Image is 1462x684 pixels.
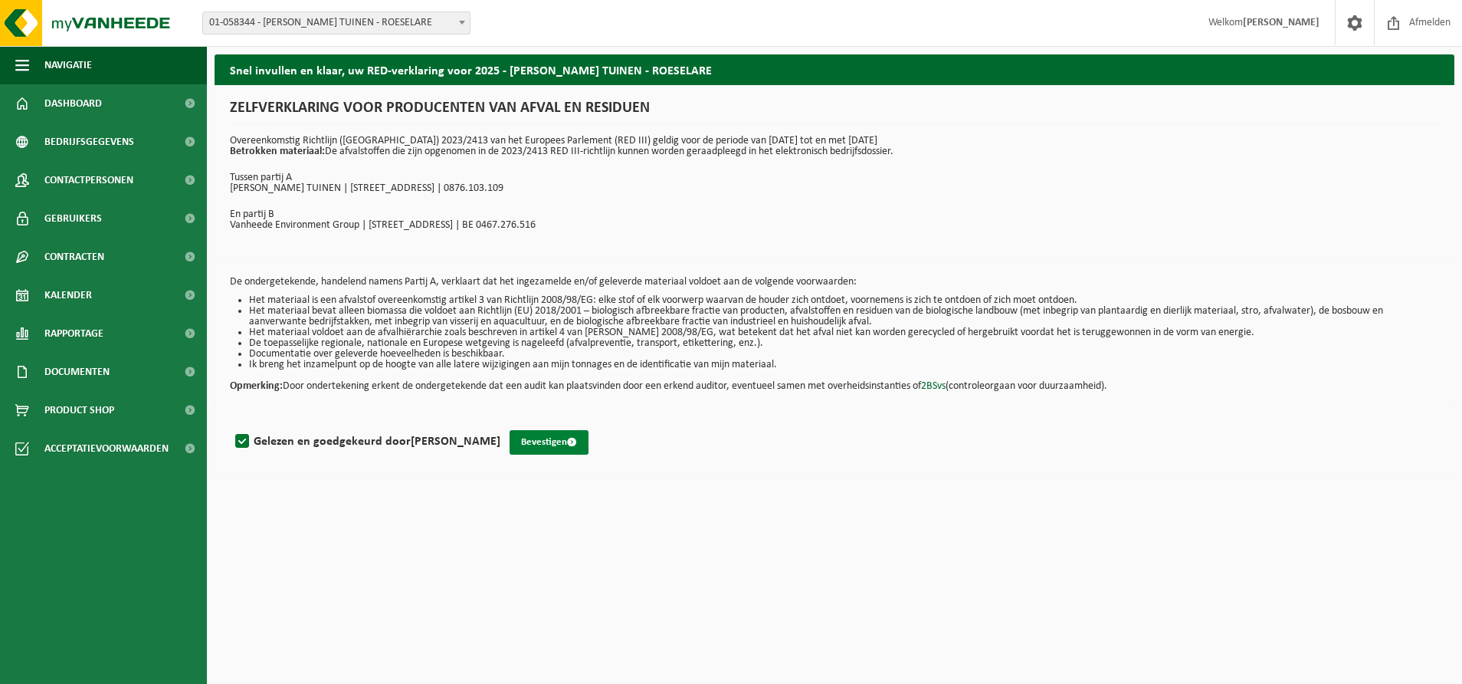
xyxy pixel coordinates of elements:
[44,391,114,429] span: Product Shop
[249,295,1439,306] li: Het materiaal is een afvalstof overeenkomstig artikel 3 van Richtlijn 2008/98/EG: elke stof of el...
[230,100,1439,124] h1: ZELFVERKLARING VOOR PRODUCENTEN VAN AFVAL EN RESIDUEN
[249,306,1439,327] li: Het materiaal bevat alleen biomassa die voldoet aan Richtlijn (EU) 2018/2001 – biologisch afbreek...
[230,146,325,157] strong: Betrokken materiaal:
[202,12,470,35] span: 01-058344 - VANDECASTEELE BIRGER TUINEN - ROESELARE
[44,353,110,391] span: Documenten
[411,436,500,448] strong: [PERSON_NAME]
[44,238,104,276] span: Contracten
[249,327,1439,338] li: Het materiaal voldoet aan de afvalhiërarchie zoals beschreven in artikel 4 van [PERSON_NAME] 2008...
[230,380,283,392] strong: Opmerking:
[230,220,1439,231] p: Vanheede Environment Group | [STREET_ADDRESS] | BE 0467.276.516
[203,12,470,34] span: 01-058344 - VANDECASTEELE BIRGER TUINEN - ROESELARE
[44,314,103,353] span: Rapportage
[230,209,1439,220] p: En partij B
[230,173,1439,183] p: Tussen partij A
[230,136,1439,157] p: Overeenkomstig Richtlijn ([GEOGRAPHIC_DATA]) 2023/2413 van het Europees Parlement (RED III) geldi...
[44,123,134,161] span: Bedrijfsgegevens
[215,54,1454,84] h2: Snel invullen en klaar, uw RED-verklaring voor 2025 - [PERSON_NAME] TUINEN - ROESELARE
[230,370,1439,392] p: Door ondertekening erkent de ondergetekende dat een audit kan plaatsvinden door een erkend audito...
[230,183,1439,194] p: [PERSON_NAME] TUINEN | [STREET_ADDRESS] | 0876.103.109
[249,360,1439,370] li: Ik breng het inzamelpunt op de hoogte van alle latere wijzigingen aan mijn tonnages en de identif...
[44,161,133,199] span: Contactpersonen
[44,84,102,123] span: Dashboard
[1243,17,1319,28] strong: [PERSON_NAME]
[232,430,500,453] label: Gelezen en goedgekeurd door
[249,338,1439,349] li: De toepasselijke regionale, nationale en Europese wetgeving is nageleefd (afvalpreventie, transpo...
[249,349,1439,360] li: Documentatie over geleverde hoeveelheden is beschikbaar.
[230,277,1439,288] p: De ondergetekende, handelend namens Partij A, verklaart dat het ingezamelde en/of geleverde mater...
[44,276,92,314] span: Kalender
[44,199,102,238] span: Gebruikers
[510,430,588,455] button: Bevestigen
[44,46,92,84] span: Navigatie
[921,380,946,392] a: 2BSvs
[44,429,169,468] span: Acceptatievoorwaarden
